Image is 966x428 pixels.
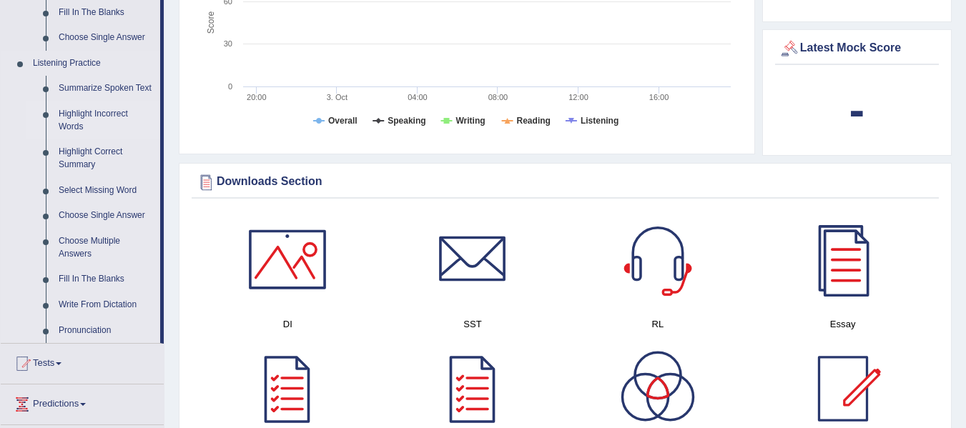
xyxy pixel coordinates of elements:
h4: DI [202,317,373,332]
a: Fill In The Blanks [52,267,160,292]
tspan: Reading [517,116,551,126]
a: Choose Single Answer [52,25,160,51]
text: 16:00 [649,93,669,101]
a: Tests [1,344,164,379]
tspan: 3. Oct [327,93,348,101]
b: - [849,84,865,136]
text: 12:00 [568,93,588,101]
a: Listening Practice [26,51,160,76]
text: 30 [224,39,232,48]
tspan: Listening [581,116,618,126]
a: Pronunciation [52,318,160,344]
div: Downloads Section [195,171,935,193]
text: 08:00 [488,93,508,101]
tspan: Overall [328,116,358,126]
h4: RL [573,317,744,332]
a: Select Missing Word [52,178,160,204]
text: 04:00 [408,93,428,101]
text: 20:00 [247,93,267,101]
h4: SST [388,317,558,332]
text: 0 [228,82,232,91]
tspan: Speaking [388,116,425,126]
a: Highlight Incorrect Words [52,101,160,139]
tspan: Score [206,11,216,34]
a: Predictions [1,384,164,420]
a: Choose Multiple Answers [52,229,160,267]
a: Choose Single Answer [52,203,160,229]
a: Highlight Correct Summary [52,139,160,177]
h4: Essay [757,317,928,332]
tspan: Writing [455,116,485,126]
a: Write From Dictation [52,292,160,318]
div: Latest Mock Score [779,38,935,59]
a: Summarize Spoken Text [52,76,160,101]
